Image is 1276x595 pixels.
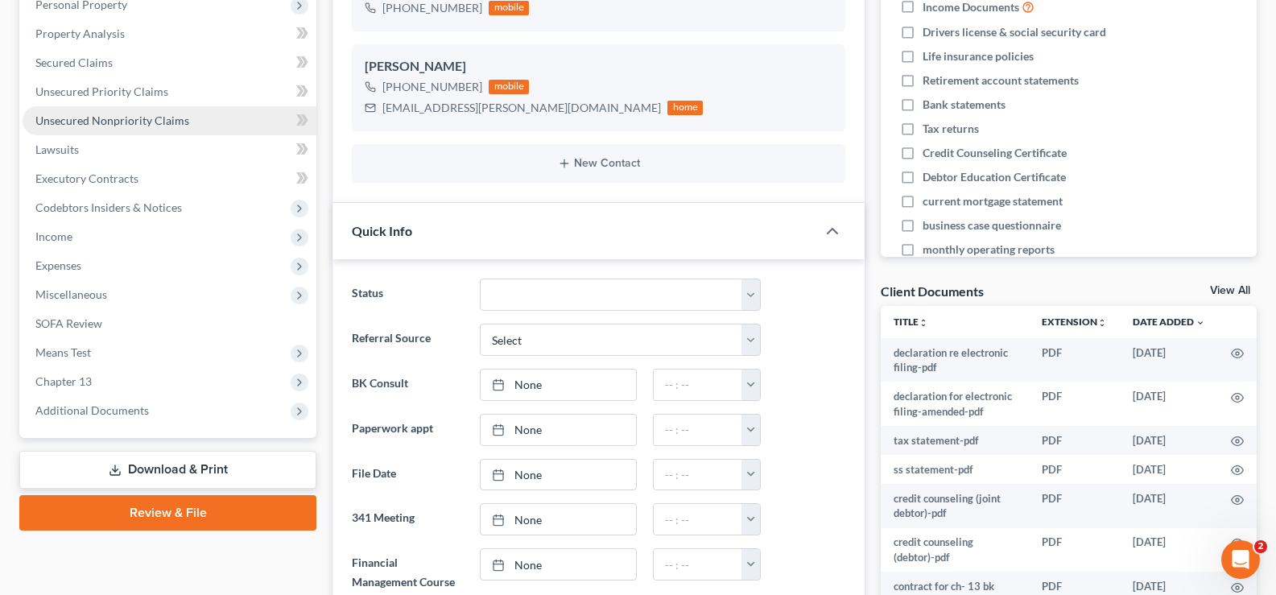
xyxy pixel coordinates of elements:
[344,414,471,446] label: Paperwork appt
[35,56,113,69] span: Secured Claims
[35,200,182,214] span: Codebtors Insiders & Notices
[923,24,1106,40] span: Drivers license & social security card
[365,57,832,76] div: [PERSON_NAME]
[352,223,412,238] span: Quick Info
[1120,382,1218,426] td: [DATE]
[35,27,125,40] span: Property Analysis
[654,549,742,580] input: -- : --
[881,426,1029,455] td: tax statement-pdf
[489,1,529,15] div: mobile
[481,370,636,400] a: None
[344,503,471,535] label: 341 Meeting
[489,80,529,94] div: mobile
[481,549,636,580] a: None
[1120,455,1218,484] td: [DATE]
[35,258,81,272] span: Expenses
[19,451,316,489] a: Download & Print
[923,169,1066,185] span: Debtor Education Certificate
[23,164,316,193] a: Executory Contracts
[23,135,316,164] a: Lawsuits
[19,495,316,531] a: Review & File
[923,48,1034,64] span: Life insurance policies
[23,19,316,48] a: Property Analysis
[23,77,316,106] a: Unsecured Priority Claims
[35,287,107,301] span: Miscellaneous
[1120,528,1218,572] td: [DATE]
[881,382,1029,426] td: declaration for electronic filing-amended-pdf
[923,193,1063,209] span: current mortgage statement
[1133,316,1205,328] a: Date Added expand_more
[23,106,316,135] a: Unsecured Nonpriority Claims
[654,370,742,400] input: -- : --
[667,101,703,115] div: home
[344,459,471,491] label: File Date
[344,279,471,311] label: Status
[35,229,72,243] span: Income
[1221,540,1260,579] iframe: Intercom live chat
[881,455,1029,484] td: ss statement-pdf
[923,217,1061,233] span: business case questionnaire
[923,121,979,137] span: Tax returns
[923,242,1055,258] span: monthly operating reports
[344,324,471,356] label: Referral Source
[1029,426,1120,455] td: PDF
[1120,426,1218,455] td: [DATE]
[35,85,168,98] span: Unsecured Priority Claims
[881,528,1029,572] td: credit counseling (debtor)-pdf
[1195,318,1205,328] i: expand_more
[23,48,316,77] a: Secured Claims
[881,338,1029,382] td: declaration re electronic filing-pdf
[365,157,832,170] button: New Contact
[1029,484,1120,528] td: PDF
[654,415,742,445] input: -- : --
[35,316,102,330] span: SOFA Review
[35,345,91,359] span: Means Test
[481,504,636,535] a: None
[881,283,984,300] div: Client Documents
[654,504,742,535] input: -- : --
[1042,316,1107,328] a: Extensionunfold_more
[654,460,742,490] input: -- : --
[923,72,1079,89] span: Retirement account statements
[382,79,482,95] div: [PHONE_NUMBER]
[923,97,1006,113] span: Bank statements
[35,374,92,388] span: Chapter 13
[919,318,928,328] i: unfold_more
[1097,318,1107,328] i: unfold_more
[35,143,79,156] span: Lawsuits
[923,145,1067,161] span: Credit Counseling Certificate
[23,309,316,338] a: SOFA Review
[481,460,636,490] a: None
[1029,338,1120,382] td: PDF
[894,316,928,328] a: Titleunfold_more
[1254,540,1267,553] span: 2
[344,369,471,401] label: BK Consult
[1120,484,1218,528] td: [DATE]
[1029,382,1120,426] td: PDF
[481,415,636,445] a: None
[382,100,661,116] div: [EMAIL_ADDRESS][PERSON_NAME][DOMAIN_NAME]
[881,484,1029,528] td: credit counseling (joint debtor)-pdf
[1029,455,1120,484] td: PDF
[1210,285,1250,296] a: View All
[1029,528,1120,572] td: PDF
[35,114,189,127] span: Unsecured Nonpriority Claims
[35,403,149,417] span: Additional Documents
[1120,338,1218,382] td: [DATE]
[35,171,138,185] span: Executory Contracts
